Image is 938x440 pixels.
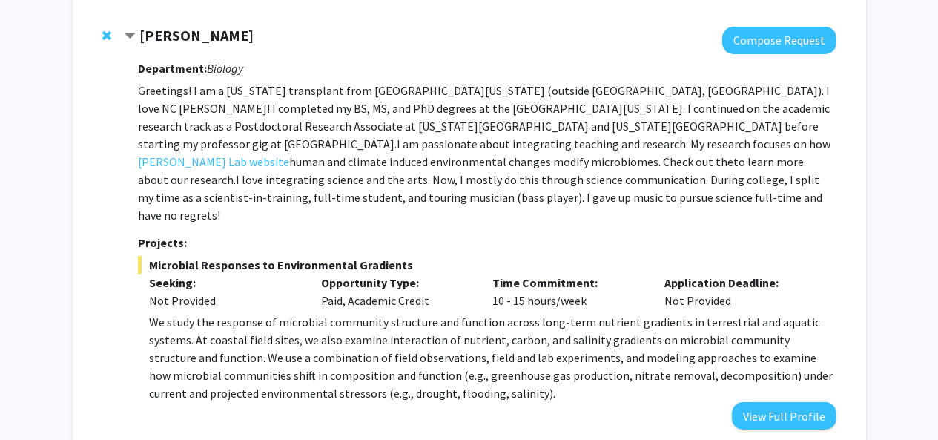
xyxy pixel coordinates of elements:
[139,26,254,45] strong: [PERSON_NAME]
[138,153,289,171] a: [PERSON_NAME] Lab website
[653,274,825,309] div: Not Provided
[138,235,187,250] strong: Projects:
[138,61,207,76] strong: Department:
[732,402,836,430] button: View Full Profile
[664,274,814,292] p: Application Deadline:
[138,137,830,187] span: I am passionate about integrating teaching and research. My research focuses on how human and cli...
[207,61,243,76] i: Biology
[138,256,836,274] span: Microbial Responses to Environmental Gradients
[138,172,822,223] span: I love integrating science and the arts. Now, I mostly do this through science communication. Dur...
[149,292,299,309] div: Not Provided
[149,313,836,402] p: We study the response of microbial community structure and function across long-term nutrient gra...
[481,274,653,309] div: 10 - 15 hours/week
[722,27,836,54] button: Compose Request to Ariane Peralta
[310,274,482,309] div: Paid, Academic Credit
[124,30,136,42] span: Contract Ariane Peralta Bookmark
[102,30,111,42] span: Remove Ariane Peralta from bookmarks
[11,373,63,429] iframe: Chat
[492,274,642,292] p: Time Commitment:
[138,82,836,224] p: Greetings! I am a [US_STATE] transplant from [GEOGRAPHIC_DATA][US_STATE] (outside [GEOGRAPHIC_DAT...
[149,274,299,292] p: Seeking:
[321,274,471,292] p: Opportunity Type:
